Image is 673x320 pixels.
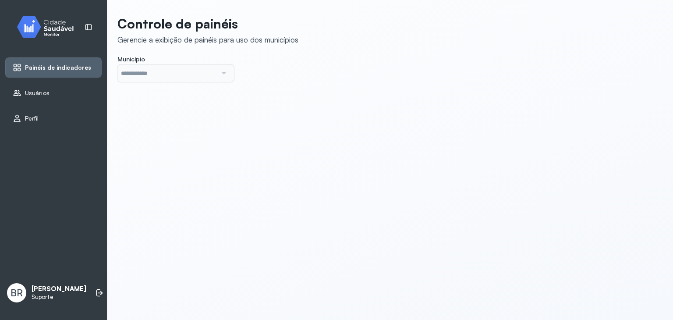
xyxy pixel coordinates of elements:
p: Suporte [32,293,86,301]
span: Município [117,55,145,63]
a: Perfil [13,114,94,123]
p: Controle de painéis [117,16,298,32]
span: Perfil [25,115,39,122]
a: Painéis de indicadores [13,63,94,72]
p: [PERSON_NAME] [32,285,86,293]
span: BR [11,287,23,299]
span: Painéis de indicadores [25,64,91,71]
div: Gerencie a exibição de painéis para uso dos municípios [117,35,298,44]
img: monitor.svg [9,14,88,40]
a: Usuários [13,89,94,97]
span: Usuários [25,89,50,97]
